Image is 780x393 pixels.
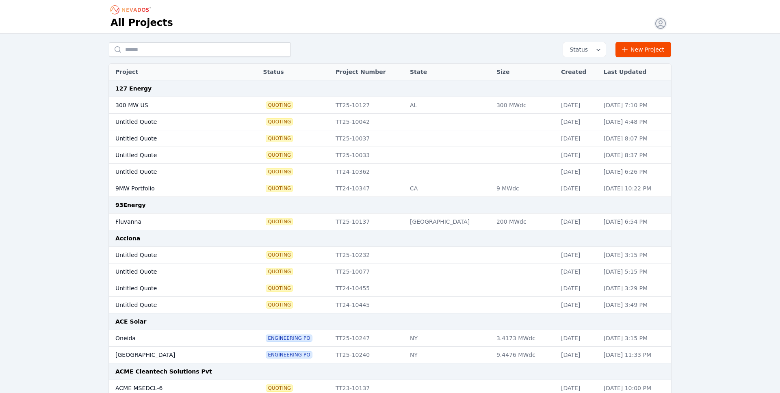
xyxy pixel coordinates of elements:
td: AL [406,97,492,114]
th: Last Updated [600,64,671,80]
td: TT24-10445 [331,297,406,313]
td: [DATE] 3:49 PM [600,297,671,313]
td: [DATE] [557,247,600,263]
td: TT25-10033 [331,147,406,164]
tr: Untitled QuoteQuotingTT25-10033[DATE][DATE] 8:37 PM [109,147,671,164]
td: Untitled Quote [109,147,238,164]
td: [DATE] [557,130,600,147]
td: Fluvanna [109,214,238,230]
td: 9 MWdc [492,180,557,197]
th: Project [109,64,238,80]
td: [DATE] 6:26 PM [600,164,671,180]
td: 300 MW US [109,97,238,114]
td: 9.4476 MWdc [492,347,557,363]
span: Quoting [266,302,292,308]
td: Untitled Quote [109,164,238,180]
tr: Untitled QuoteQuotingTT25-10037[DATE][DATE] 8:07 PM [109,130,671,147]
td: [DATE] 11:33 PM [600,347,671,363]
td: [DATE] 10:22 PM [600,180,671,197]
tr: Untitled QuoteQuotingTT24-10445[DATE][DATE] 3:49 PM [109,297,671,313]
td: Untitled Quote [109,280,238,297]
th: State [406,64,492,80]
tr: [GEOGRAPHIC_DATA]Engineering POTT25-10240NY9.4476 MWdc[DATE][DATE] 11:33 PM [109,347,671,363]
span: Quoting [266,168,292,175]
span: Quoting [266,119,292,125]
td: 93Energy [109,197,671,214]
td: TT25-10137 [331,214,406,230]
td: [DATE] 3:29 PM [600,280,671,297]
td: [DATE] 7:10 PM [600,97,671,114]
td: [DATE] 6:54 PM [600,214,671,230]
tr: 300 MW USQuotingTT25-10127AL300 MWdc[DATE][DATE] 7:10 PM [109,97,671,114]
td: NY [406,330,492,347]
td: 127 Energy [109,80,671,97]
td: [GEOGRAPHIC_DATA] [109,347,238,363]
nav: Breadcrumb [110,3,154,16]
td: 3.4173 MWdc [492,330,557,347]
span: Quoting [266,185,292,192]
span: Engineering PO [266,352,312,358]
th: Project Number [331,64,406,80]
td: TT24-10455 [331,280,406,297]
td: [DATE] 4:48 PM [600,114,671,130]
td: Untitled Quote [109,263,238,280]
span: Quoting [266,135,292,142]
td: [DATE] [557,347,600,363]
span: Quoting [266,252,292,258]
tr: FluvannaQuotingTT25-10137[GEOGRAPHIC_DATA]200 MWdc[DATE][DATE] 6:54 PM [109,214,671,230]
td: 9MW Portfolio [109,180,238,197]
td: TT25-10232 [331,247,406,263]
th: Created [557,64,600,80]
td: [DATE] 3:15 PM [600,330,671,347]
td: NY [406,347,492,363]
td: [DATE] [557,180,600,197]
th: Size [492,64,557,80]
h1: All Projects [110,16,173,29]
td: CA [406,180,492,197]
td: [DATE] [557,330,600,347]
th: Status [259,64,331,80]
span: Status [566,45,588,54]
td: TT25-10240 [331,347,406,363]
span: Quoting [266,218,292,225]
tr: Untitled QuoteQuotingTT25-10077[DATE][DATE] 5:15 PM [109,263,671,280]
td: 300 MWdc [492,97,557,114]
td: [DATE] [557,263,600,280]
tr: 9MW PortfolioQuotingTT24-10347CA9 MWdc[DATE][DATE] 10:22 PM [109,180,671,197]
span: Quoting [266,268,292,275]
td: Untitled Quote [109,130,238,147]
span: Quoting [266,285,292,292]
td: ACME Cleantech Solutions Pvt [109,363,671,380]
td: [DATE] [557,297,600,313]
tr: Untitled QuoteQuotingTT24-10455[DATE][DATE] 3:29 PM [109,280,671,297]
tr: Untitled QuoteQuotingTT25-10232[DATE][DATE] 3:15 PM [109,247,671,263]
td: Oneida [109,330,238,347]
span: Quoting [266,152,292,158]
td: [DATE] [557,214,600,230]
td: Acciona [109,230,671,247]
td: TT25-10247 [331,330,406,347]
tr: Untitled QuoteQuotingTT25-10042[DATE][DATE] 4:48 PM [109,114,671,130]
td: 200 MWdc [492,214,557,230]
span: Quoting [266,102,292,108]
td: [GEOGRAPHIC_DATA] [406,214,492,230]
tr: OneidaEngineering POTT25-10247NY3.4173 MWdc[DATE][DATE] 3:15 PM [109,330,671,347]
td: [DATE] [557,280,600,297]
td: TT24-10347 [331,180,406,197]
tr: Untitled QuoteQuotingTT24-10362[DATE][DATE] 6:26 PM [109,164,671,180]
td: TT25-10037 [331,130,406,147]
td: Untitled Quote [109,247,238,263]
td: [DATE] 8:07 PM [600,130,671,147]
td: Untitled Quote [109,114,238,130]
td: TT25-10042 [331,114,406,130]
span: Quoting [266,385,292,391]
td: TT24-10362 [331,164,406,180]
td: TT25-10127 [331,97,406,114]
td: [DATE] 5:15 PM [600,263,671,280]
td: [DATE] [557,97,600,114]
td: [DATE] [557,114,600,130]
td: [DATE] [557,164,600,180]
span: Engineering PO [266,335,312,341]
a: New Project [615,42,671,57]
td: [DATE] 3:15 PM [600,247,671,263]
